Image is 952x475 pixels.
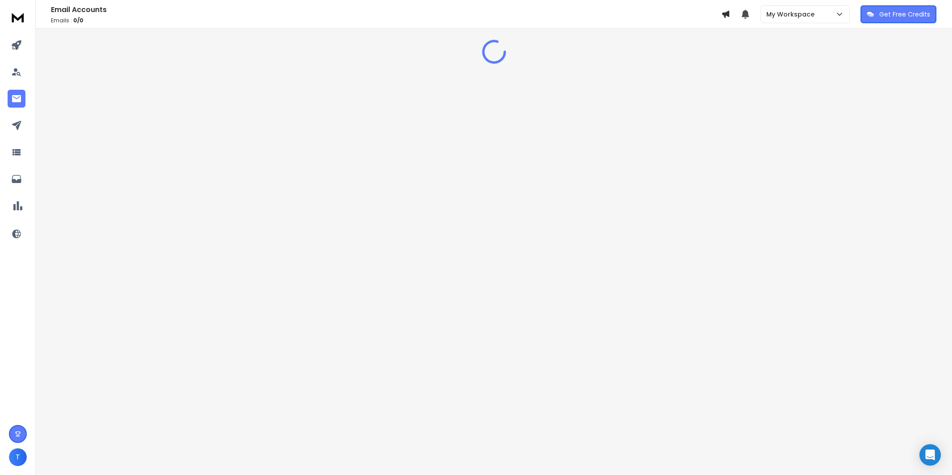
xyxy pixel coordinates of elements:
button: Get Free Credits [861,5,936,23]
p: Get Free Credits [879,10,930,19]
p: Emails : [51,17,721,24]
button: T [9,448,27,466]
span: 0 / 0 [73,17,83,24]
div: Open Intercom Messenger [919,444,941,466]
img: logo [9,9,27,25]
p: My Workspace [766,10,818,19]
h1: Email Accounts [51,4,721,15]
